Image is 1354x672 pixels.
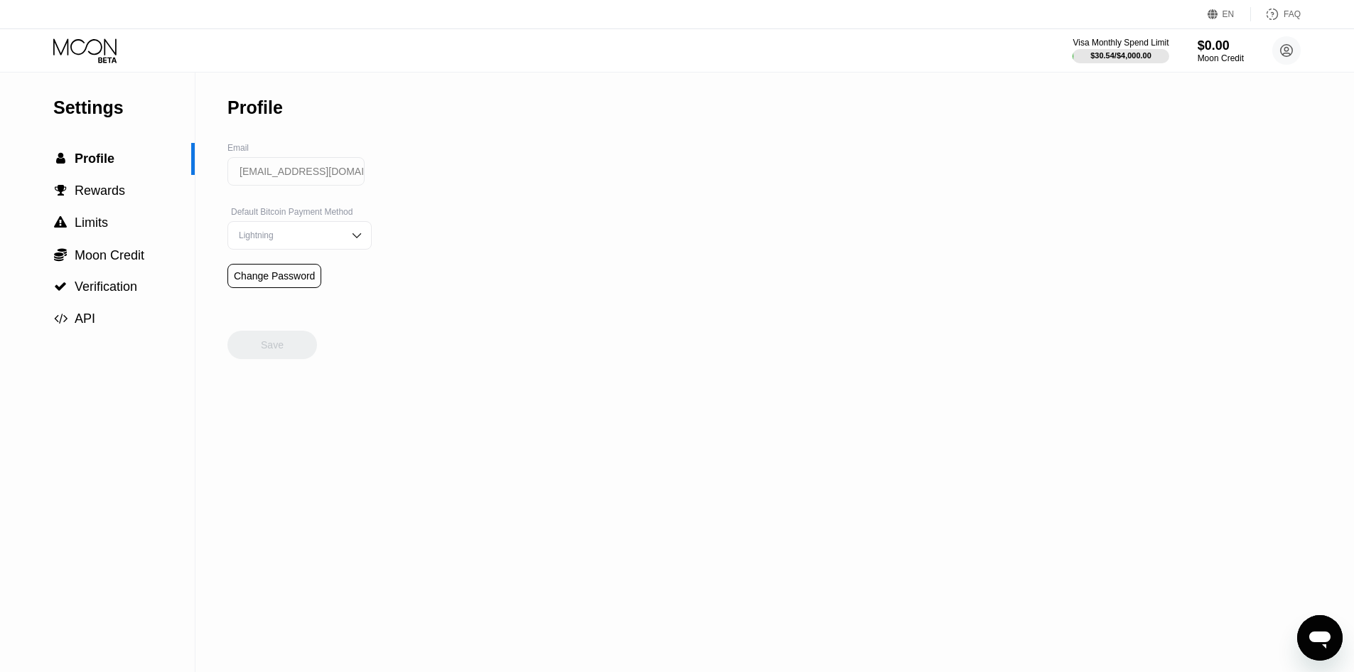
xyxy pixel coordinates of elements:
[75,215,108,230] span: Limits
[75,248,144,262] span: Moon Credit
[1198,53,1244,63] div: Moon Credit
[53,280,68,293] div: 
[53,97,195,118] div: Settings
[75,151,114,166] span: Profile
[1284,9,1301,19] div: FAQ
[1251,7,1301,21] div: FAQ
[1198,38,1244,63] div: $0.00Moon Credit
[56,152,65,165] span: 
[53,152,68,165] div: 
[227,264,321,288] div: Change Password
[53,216,68,229] div: 
[234,270,315,282] div: Change Password
[53,312,68,325] div: 
[227,97,283,118] div: Profile
[54,280,67,293] span: 
[54,247,67,262] span: 
[1073,38,1168,63] div: Visa Monthly Spend Limit$30.54/$4,000.00
[235,230,343,240] div: Lightning
[75,183,125,198] span: Rewards
[54,312,68,325] span: 
[55,184,67,197] span: 
[1223,9,1235,19] div: EN
[1208,7,1251,21] div: EN
[1073,38,1168,48] div: Visa Monthly Spend Limit
[227,143,372,153] div: Email
[1297,615,1343,661] iframe: Button to launch messaging window
[75,279,137,294] span: Verification
[227,207,372,217] div: Default Bitcoin Payment Method
[75,311,95,326] span: API
[53,247,68,262] div: 
[1198,38,1244,53] div: $0.00
[53,184,68,197] div: 
[54,216,67,229] span: 
[1090,51,1151,60] div: $30.54 / $4,000.00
